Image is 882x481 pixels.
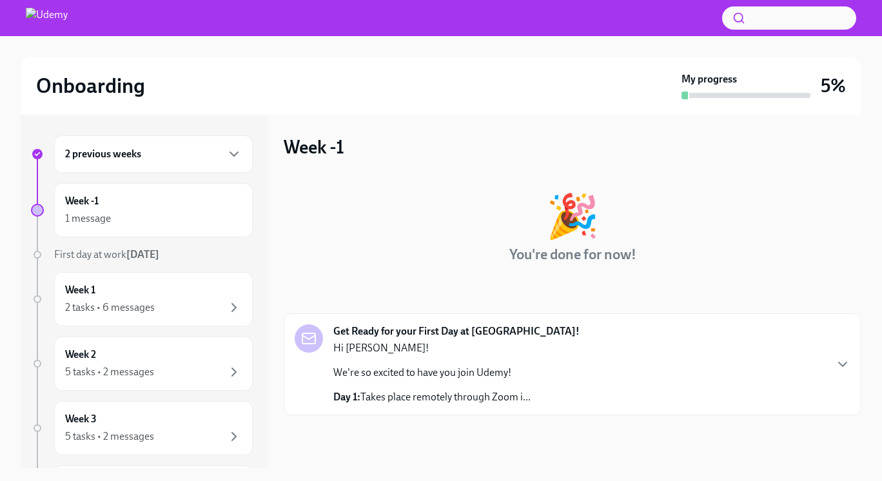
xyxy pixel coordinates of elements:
[65,300,155,315] div: 2 tasks • 6 messages
[54,135,253,173] div: 2 previous weeks
[31,248,253,262] a: First day at work[DATE]
[284,135,344,159] h3: Week -1
[65,211,111,226] div: 1 message
[333,324,580,339] strong: Get Ready for your First Day at [GEOGRAPHIC_DATA]!
[54,248,159,260] span: First day at work
[31,272,253,326] a: Week 12 tasks • 6 messages
[31,183,253,237] a: Week -11 message
[126,248,159,260] strong: [DATE]
[65,429,154,444] div: 5 tasks • 2 messages
[65,365,154,379] div: 5 tasks • 2 messages
[65,147,141,161] h6: 2 previous weeks
[333,341,531,355] p: Hi [PERSON_NAME]!
[65,283,95,297] h6: Week 1
[65,348,96,362] h6: Week 2
[65,194,99,208] h6: Week -1
[333,366,531,380] p: We're so excited to have you join Udemy!
[333,390,531,404] p: Takes place remotely through Zoom i...
[821,74,846,97] h3: 5%
[65,412,97,426] h6: Week 3
[36,73,145,99] h2: Onboarding
[26,8,68,28] img: Udemy
[546,195,599,237] div: 🎉
[681,72,737,86] strong: My progress
[333,391,360,403] strong: Day 1:
[31,337,253,391] a: Week 25 tasks • 2 messages
[509,245,636,264] h4: You're done for now!
[31,401,253,455] a: Week 35 tasks • 2 messages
